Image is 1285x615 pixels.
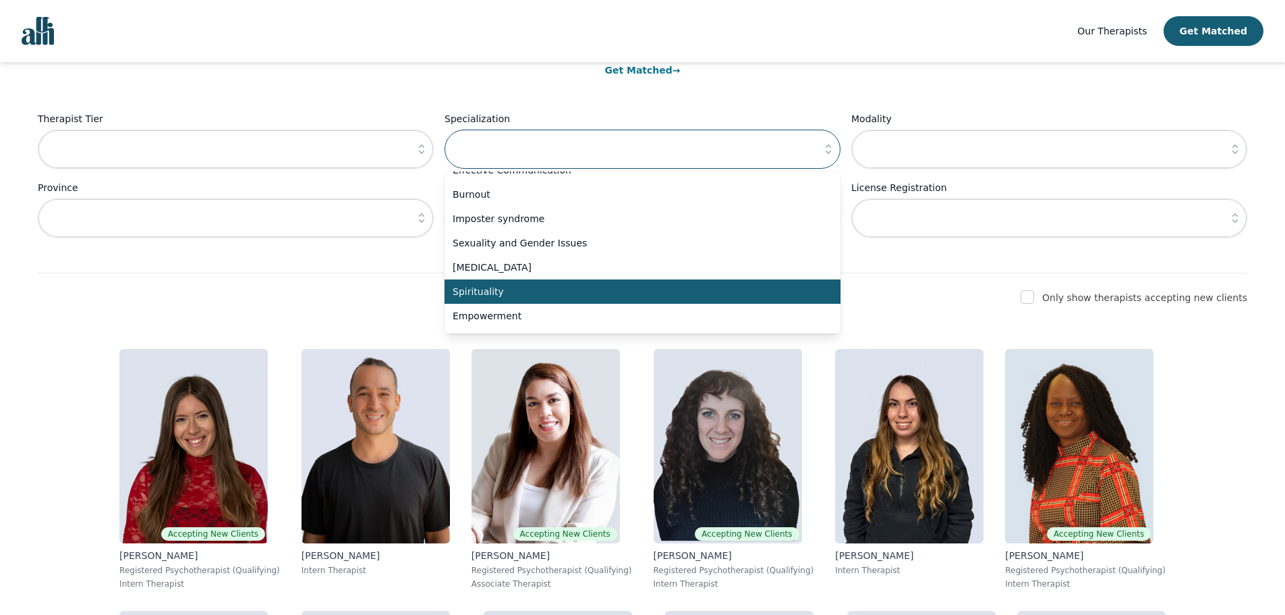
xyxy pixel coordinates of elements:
span: Spirituality [453,285,816,298]
p: [PERSON_NAME] [302,549,450,562]
p: Registered Psychotherapist (Qualifying) [119,565,280,576]
label: Only show therapists accepting new clients [1042,292,1247,303]
p: Intern Therapist [302,565,450,576]
a: Mariangela_Servello[PERSON_NAME]Intern Therapist [824,338,994,600]
span: Our Therapists [1077,26,1147,36]
a: Our Therapists [1077,23,1147,39]
p: [PERSON_NAME] [835,549,983,562]
p: Registered Psychotherapist (Qualifying) [654,565,814,576]
img: Grace_Nyamweya [1005,349,1153,543]
a: Grace_NyamweyaAccepting New Clients[PERSON_NAME]Registered Psychotherapist (Qualifying)Intern The... [994,338,1176,600]
span: → [673,65,681,76]
img: Shira_Blake [654,349,802,543]
p: [PERSON_NAME] [119,549,280,562]
p: Clear All [38,248,1247,265]
p: Registered Psychotherapist (Qualifying) [472,565,632,576]
a: Ava_PouyandehAccepting New Clients[PERSON_NAME]Registered Psychotherapist (Qualifying)Associate T... [461,338,643,600]
p: [PERSON_NAME] [1005,549,1166,562]
label: License Registration [851,180,1247,196]
p: Intern Therapist [119,579,280,589]
span: Imposter syndrome [453,212,816,225]
img: alli logo [22,17,54,45]
a: Get Matched [604,65,680,76]
img: Mariangela_Servello [835,349,983,543]
a: Alisha_LevineAccepting New Clients[PERSON_NAME]Registered Psychotherapist (Qualifying)Intern Ther... [109,338,291,600]
p: Registered Psychotherapist (Qualifying) [1005,565,1166,576]
span: Accepting New Clients [1047,527,1151,541]
button: Get Matched [1164,16,1263,46]
span: Burnout [453,188,816,201]
img: Kavon_Banejad [302,349,450,543]
label: Specialization [445,111,840,127]
span: [MEDICAL_DATA] [453,261,816,274]
span: Accepting New Clients [695,527,799,541]
span: Empowerment [453,309,816,323]
label: Province [38,180,434,196]
p: [PERSON_NAME] [472,549,632,562]
p: Intern Therapist [835,565,983,576]
a: Shira_BlakeAccepting New Clients[PERSON_NAME]Registered Psychotherapist (Qualifying)Intern Therapist [643,338,825,600]
span: Accepting New Clients [513,527,617,541]
p: Intern Therapist [654,579,814,589]
span: Sexuality and Gender Issues [453,236,816,250]
img: Ava_Pouyandeh [472,349,620,543]
p: Intern Therapist [1005,579,1166,589]
span: Accepting New Clients [161,527,265,541]
a: Kavon_Banejad[PERSON_NAME]Intern Therapist [291,338,461,600]
img: Alisha_Levine [119,349,268,543]
label: Therapist Tier [38,111,434,127]
p: Associate Therapist [472,579,632,589]
label: Modality [851,111,1247,127]
p: [PERSON_NAME] [654,549,814,562]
